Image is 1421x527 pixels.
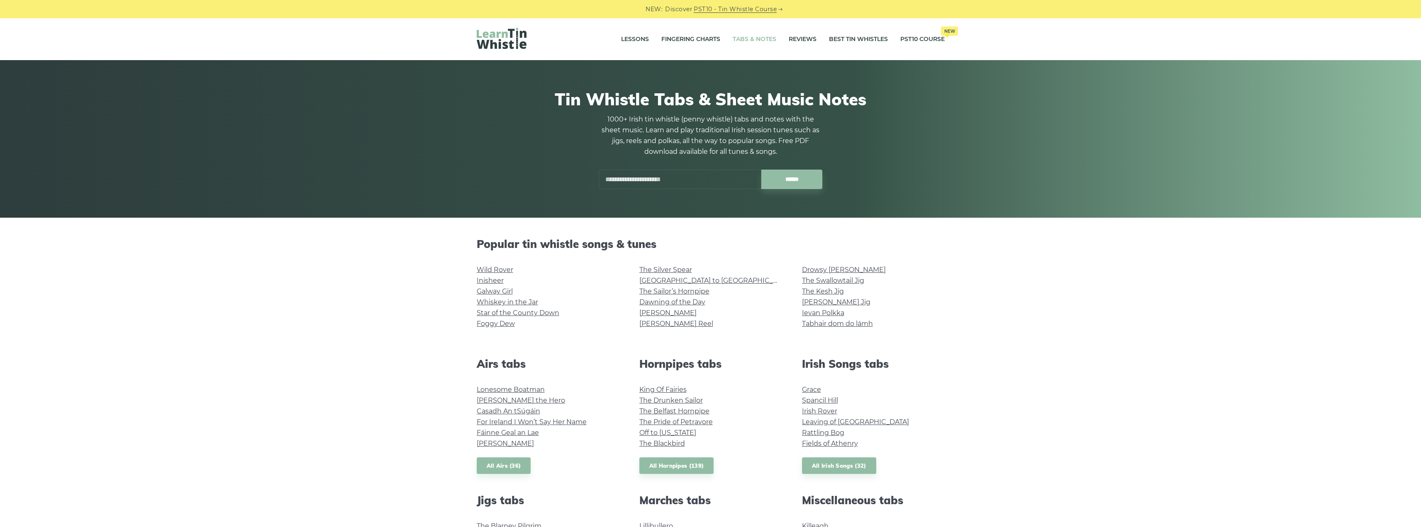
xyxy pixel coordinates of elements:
a: The Pride of Petravore [639,418,713,426]
a: All Irish Songs (32) [802,457,876,474]
h2: Miscellaneous tabs [802,494,945,507]
a: Wild Rover [477,266,513,274]
a: The Drunken Sailor [639,396,703,404]
a: Fáinne Geal an Lae [477,429,539,437]
a: Tabs & Notes [733,29,776,50]
a: [PERSON_NAME] Jig [802,298,870,306]
a: [PERSON_NAME] [477,440,534,447]
h1: Tin Whistle Tabs & Sheet Music Notes [477,89,945,109]
a: [PERSON_NAME] Reel [639,320,713,328]
a: Dawning of the Day [639,298,705,306]
h2: Jigs tabs [477,494,619,507]
a: Galway Girl [477,287,513,295]
a: Ievan Polkka [802,309,844,317]
a: Spancil Hill [802,396,838,404]
a: The Belfast Hornpipe [639,407,709,415]
a: All Hornpipes (139) [639,457,714,474]
a: Rattling Bog [802,429,844,437]
a: Irish Rover [802,407,837,415]
h2: Popular tin whistle songs & tunes [477,238,945,250]
p: 1000+ Irish tin whistle (penny whistle) tabs and notes with the sheet music. Learn and play tradi... [599,114,823,157]
a: [PERSON_NAME] [639,309,697,317]
a: King Of Fairies [639,386,687,393]
a: For Ireland I Won’t Say Her Name [477,418,587,426]
a: Fingering Charts [661,29,720,50]
a: PST10 CourseNew [900,29,945,50]
a: The Blackbird [639,440,685,447]
a: Fields of Athenry [802,440,858,447]
a: Drowsy [PERSON_NAME] [802,266,886,274]
a: Best Tin Whistles [829,29,888,50]
a: The Silver Spear [639,266,692,274]
a: Foggy Dew [477,320,515,328]
a: Grace [802,386,821,393]
a: All Airs (36) [477,457,531,474]
a: Lessons [621,29,649,50]
a: Tabhair dom do lámh [802,320,873,328]
a: The Swallowtail Jig [802,277,864,284]
a: Leaving of [GEOGRAPHIC_DATA] [802,418,909,426]
a: Reviews [789,29,817,50]
a: Casadh An tSúgáin [477,407,540,415]
img: LearnTinWhistle.com [477,28,526,49]
h2: Hornpipes tabs [639,357,782,370]
a: Whiskey in the Jar [477,298,538,306]
a: The Kesh Jig [802,287,844,295]
a: Inisheer [477,277,504,284]
a: Star of the County Down [477,309,559,317]
h2: Airs tabs [477,357,619,370]
h2: Marches tabs [639,494,782,507]
a: The Sailor’s Hornpipe [639,287,709,295]
a: Off to [US_STATE] [639,429,696,437]
a: [GEOGRAPHIC_DATA] to [GEOGRAPHIC_DATA] [639,277,792,284]
a: [PERSON_NAME] the Hero [477,396,565,404]
span: New [941,27,958,36]
h2: Irish Songs tabs [802,357,945,370]
a: Lonesome Boatman [477,386,545,393]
